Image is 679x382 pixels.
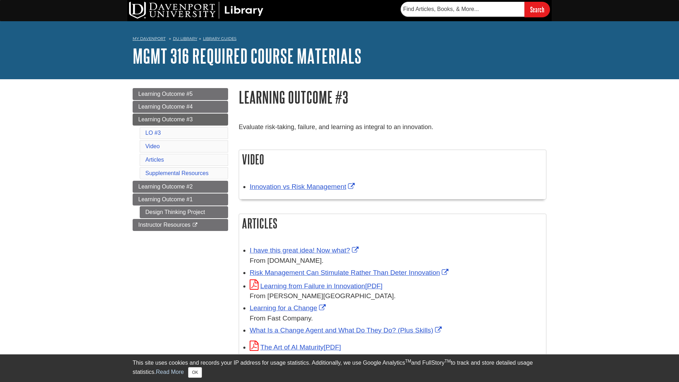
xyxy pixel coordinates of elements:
[133,219,228,231] a: Instructor Resources
[145,157,164,163] a: Articles
[250,343,341,351] a: Link opens in new window
[138,196,193,202] span: Learning Outcome #1
[239,88,546,106] h1: Learning Outcome #3
[129,2,263,19] img: DU Library
[188,367,202,378] button: Close
[145,130,161,136] a: LO #3
[203,36,237,41] a: Library Guides
[138,91,193,97] span: Learning Outcome #5
[239,214,546,233] h2: Articles
[133,181,228,193] a: Learning Outcome #2
[156,369,184,375] a: Read More
[138,184,193,190] span: Learning Outcome #2
[250,269,450,276] a: Link opens in new window
[133,114,228,126] a: Learning Outcome #3
[250,291,542,301] div: From [PERSON_NAME][GEOGRAPHIC_DATA].
[401,2,524,17] input: Find Articles, Books, & More...
[250,282,383,290] a: Link opens in new window
[138,104,193,110] span: Learning Outcome #4
[250,256,542,266] div: From [DOMAIN_NAME].
[250,183,356,190] a: Link opens in new window
[192,223,198,227] i: This link opens in a new window
[133,359,546,378] div: This site uses cookies and records your IP address for usage statistics. Additionally, we use Goo...
[133,36,166,42] a: My Davenport
[133,88,228,100] a: Learning Outcome #5
[405,359,411,364] sup: TM
[250,313,542,324] div: From Fast Company.
[138,222,191,228] span: Instructor Resources
[524,2,550,17] input: Search
[239,150,546,169] h2: Video
[133,45,361,67] a: MGMT 316 Required Course Materials
[173,36,197,41] a: DU Library
[138,116,193,122] span: Learning Outcome #3
[133,34,546,45] nav: breadcrumb
[239,123,433,131] span: Evaluate risk-taking, failure, and learning as integral to an innovation.
[250,304,327,312] a: Link opens in new window
[145,170,209,176] a: Supplemental Resources
[133,88,228,231] div: Guide Page Menu
[140,206,228,218] a: Design Thinking Project
[445,359,451,364] sup: TM
[133,101,228,113] a: Learning Outcome #4
[145,143,160,149] a: Video
[401,2,550,17] form: Searches DU Library's articles, books, and more
[250,326,443,334] a: Link opens in new window
[133,193,228,206] a: Learning Outcome #1
[250,247,360,254] a: Link opens in new window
